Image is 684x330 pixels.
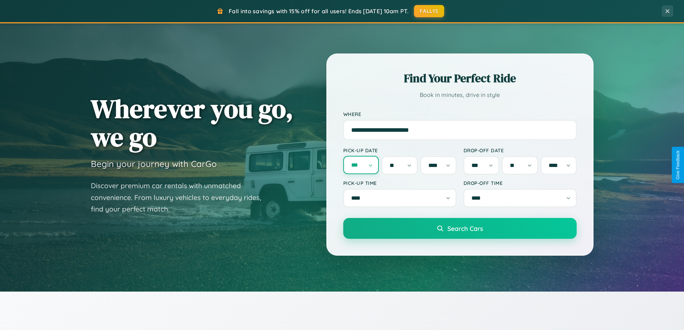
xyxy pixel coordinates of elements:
[343,90,577,100] p: Book in minutes, drive in style
[343,180,456,186] label: Pick-up Time
[447,224,483,232] span: Search Cars
[414,5,444,17] button: FALL15
[91,180,270,215] p: Discover premium car rentals with unmatched convenience. From luxury vehicles to everyday rides, ...
[91,94,293,151] h1: Wherever you go, we go
[464,147,577,153] label: Drop-off Date
[91,158,217,169] h3: Begin your journey with CarGo
[229,8,409,15] span: Fall into savings with 15% off for all users! Ends [DATE] 10am PT.
[343,111,577,117] label: Where
[675,150,680,180] div: Give Feedback
[343,218,577,239] button: Search Cars
[343,70,577,86] h2: Find Your Perfect Ride
[464,180,577,186] label: Drop-off Time
[343,147,456,153] label: Pick-up Date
